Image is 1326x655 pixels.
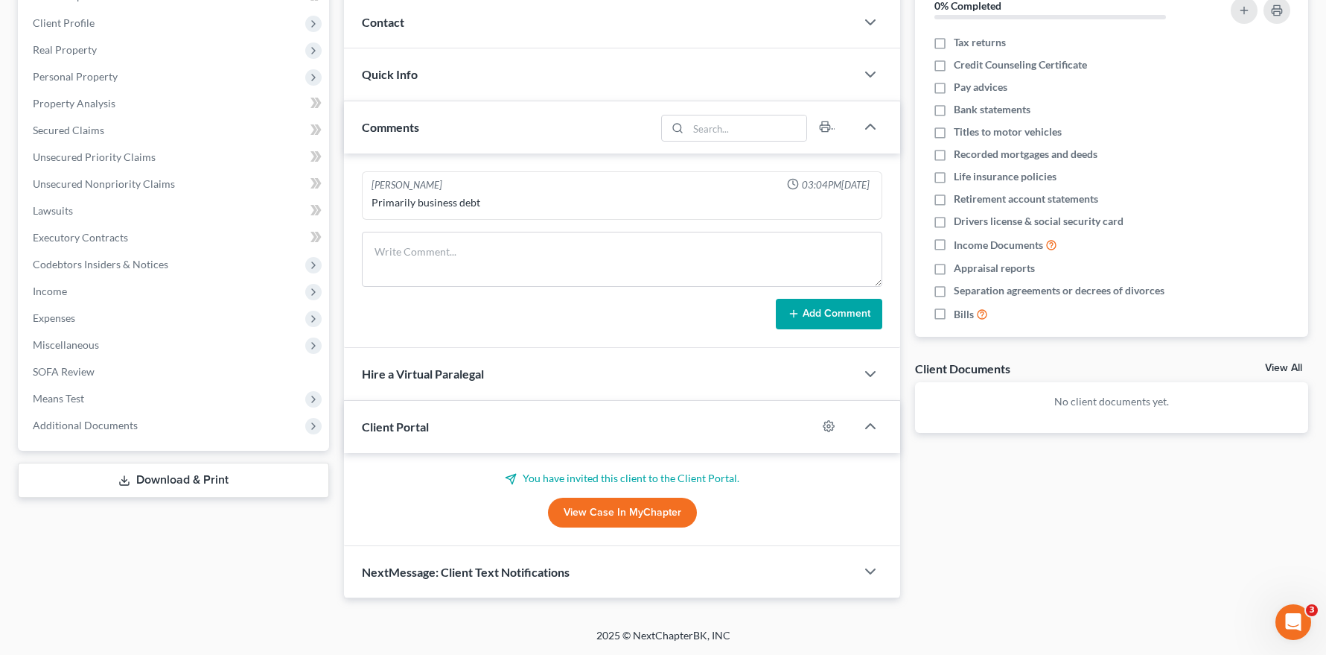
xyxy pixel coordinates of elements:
span: SOFA Review [33,365,95,378]
input: Search... [689,116,807,141]
iframe: Intercom live chat [1275,604,1311,640]
span: Executory Contracts [33,231,128,244]
span: NextMessage: Client Text Notifications [362,565,570,579]
div: [PERSON_NAME] [372,178,442,192]
span: Quick Info [362,67,418,81]
a: SOFA Review [21,358,329,385]
span: 03:04PM[DATE] [802,178,870,192]
span: Client Portal [362,420,429,434]
span: Unsecured Nonpriority Claims [33,177,175,190]
span: Property Analysis [33,97,115,110]
span: Additional Documents [33,419,138,431]
span: Codebtors Insiders & Notices [33,258,168,270]
a: View All [1265,363,1302,373]
span: Hire a Virtual Paralegal [362,367,484,381]
span: Income [33,285,67,297]
span: Miscellaneous [33,338,99,351]
span: Lawsuits [33,204,73,217]
button: Add Comment [776,299,882,330]
span: Tax returns [954,35,1006,50]
a: Download & Print [18,463,329,498]
a: Secured Claims [21,117,329,144]
span: Client Profile [33,16,95,29]
span: Retirement account statements [954,192,1098,206]
span: 3 [1306,604,1318,616]
a: Property Analysis [21,90,329,117]
span: Bank statements [954,102,1030,117]
span: Real Property [33,43,97,56]
span: Expenses [33,311,75,324]
div: Primarily business debt [372,195,873,210]
span: Credit Counseling Certificate [954,57,1087,72]
span: Bills [954,307,974,322]
span: Pay advices [954,80,1007,95]
a: Unsecured Priority Claims [21,144,329,171]
span: Recorded mortgages and deeds [954,147,1097,162]
a: Lawsuits [21,197,329,224]
span: Life insurance policies [954,169,1056,184]
a: Unsecured Nonpriority Claims [21,171,329,197]
div: Client Documents [915,361,1010,376]
a: Executory Contracts [21,224,329,251]
span: Unsecured Priority Claims [33,151,156,163]
span: Titles to motor vehicles [954,124,1062,139]
span: Contact [362,15,404,29]
span: Drivers license & social security card [954,214,1123,229]
span: Means Test [33,392,84,405]
span: Income Documents [954,238,1043,253]
span: Appraisal reports [954,261,1035,276]
a: View Case in MyChapter [548,498,697,528]
span: Personal Property [33,70,118,83]
span: Secured Claims [33,124,104,136]
div: 2025 © NextChapterBK, INC [239,628,1088,655]
p: No client documents yet. [927,394,1296,409]
p: You have invited this client to the Client Portal. [362,471,882,486]
span: Comments [362,120,419,134]
span: Separation agreements or decrees of divorces [954,283,1164,298]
